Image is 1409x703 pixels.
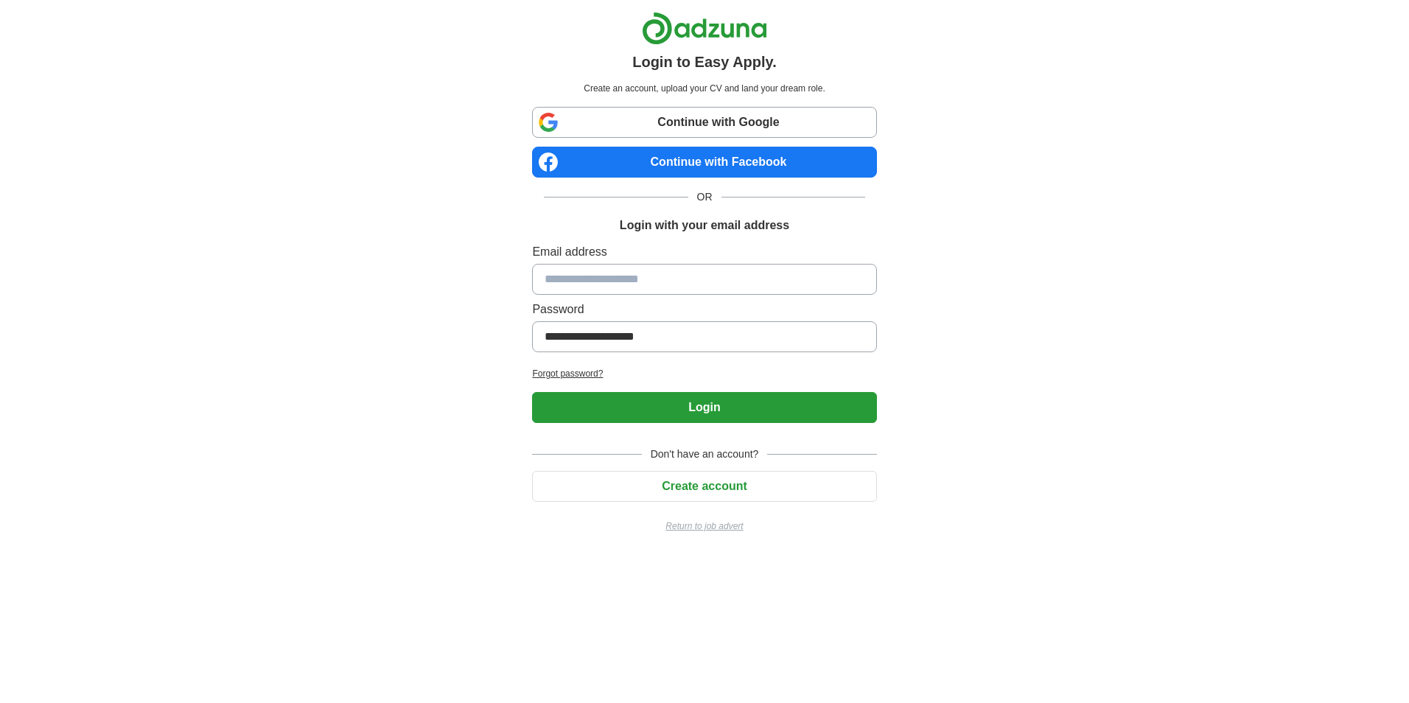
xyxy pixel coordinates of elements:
span: OR [688,189,721,205]
button: Login [532,392,876,423]
p: Create an account, upload your CV and land your dream role. [535,82,873,95]
h1: Login with your email address [620,217,789,234]
span: Don't have an account? [642,447,768,462]
img: Adzuna logo [642,12,767,45]
a: Create account [532,480,876,492]
button: Create account [532,471,876,502]
a: Return to job advert [532,520,876,533]
a: Continue with Facebook [532,147,876,178]
label: Password [532,301,876,318]
h1: Login to Easy Apply. [632,51,777,73]
label: Email address [532,243,876,261]
a: Continue with Google [532,107,876,138]
a: Forgot password? [532,367,876,380]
